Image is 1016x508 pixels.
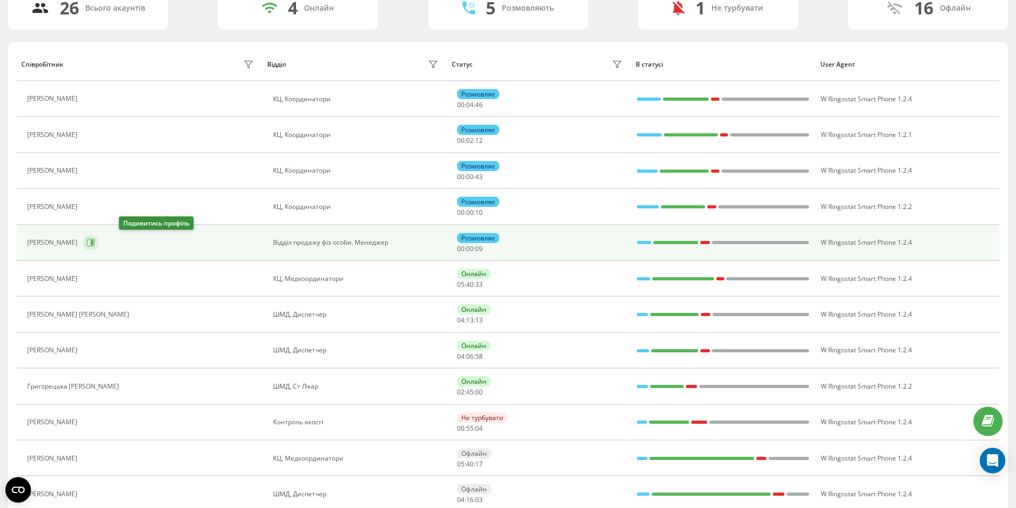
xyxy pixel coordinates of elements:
span: 55 [466,424,474,433]
div: : : [457,209,483,216]
div: КЦ, Координатори [273,167,441,174]
span: 04 [457,316,465,325]
div: : : [457,461,483,468]
div: [PERSON_NAME] [PERSON_NAME] [27,311,132,318]
span: 58 [475,352,483,361]
div: ШМД, Диспетчер [273,490,441,498]
div: [PERSON_NAME] [27,167,80,174]
span: 45 [466,388,474,397]
span: 46 [475,100,483,109]
div: : : [457,496,483,504]
div: Онлайн [304,4,334,13]
span: W Ringostat Smart Phone 1.2.2 [821,202,912,211]
div: Розмовляє [457,197,499,207]
div: Онлайн [457,304,491,315]
button: Open CMP widget [5,477,31,503]
div: Розмовляють [502,4,554,13]
div: Розмовляє [457,233,499,243]
span: W Ringostat Smart Phone 1.2.4 [821,345,912,354]
div: Онлайн [457,376,491,386]
div: КЦ, Координатори [273,203,441,211]
span: W Ringostat Smart Phone 1.2.4 [821,489,912,498]
div: КЦ, Медкоординатори [273,455,441,462]
div: Не турбувати [711,4,763,13]
span: 05 [457,280,465,289]
div: [PERSON_NAME] [27,275,80,283]
span: W Ringostat Smart Phone 1.2.4 [821,166,912,175]
div: Не турбувати [457,413,508,423]
span: 00 [475,388,483,397]
div: : : [457,389,483,396]
span: 00 [457,100,465,109]
div: Онлайн [457,269,491,279]
span: 00 [457,208,465,217]
div: : : [457,353,483,360]
span: 00 [457,172,465,181]
div: : : [457,281,483,288]
div: Офлайн [940,4,971,13]
div: ШМД, Ст Лікар [273,383,441,390]
div: КЦ, Медкоординатори [273,275,441,283]
div: Співробітник [21,61,63,68]
div: : : [457,101,483,109]
div: [PERSON_NAME] [27,203,80,211]
span: W Ringostat Smart Phone 1.2.4 [821,94,912,103]
div: [PERSON_NAME] [27,131,80,139]
div: : : [457,173,483,181]
div: [PERSON_NAME] [27,346,80,354]
div: ШМД, Диспетчер [273,311,441,318]
span: 40 [466,280,474,289]
div: [PERSON_NAME] [27,455,80,462]
span: 16 [466,495,474,504]
span: W Ringostat Smart Phone 1.2.4 [821,310,912,319]
span: 04 [457,352,465,361]
span: 13 [466,316,474,325]
div: Відділ продажу фіз особи, Менеджер [273,239,441,246]
div: User Agent [820,61,995,68]
div: ШМД, Диспетчер [273,346,441,354]
div: Григорецька [PERSON_NAME] [27,383,122,390]
span: 02 [457,388,465,397]
span: 09 [475,244,483,253]
div: Статус [452,61,473,68]
div: : : [457,245,483,253]
span: 03 [475,495,483,504]
span: W Ringostat Smart Phone 1.2.4 [821,274,912,283]
span: 00 [457,424,465,433]
span: 40 [466,459,474,469]
div: В статусі [636,61,810,68]
div: Розмовляє [457,125,499,135]
span: 13 [475,316,483,325]
span: 00 [457,136,465,145]
div: : : [457,317,483,324]
span: 43 [475,172,483,181]
span: W Ringostat Smart Phone 1.2.4 [821,417,912,426]
div: [PERSON_NAME] [27,418,80,426]
span: 00 [457,244,465,253]
span: 04 [466,100,474,109]
span: 33 [475,280,483,289]
div: КЦ, Координатори [273,95,441,103]
div: : : [457,137,483,144]
div: Open Intercom Messenger [980,448,1005,473]
div: Онлайн [457,341,491,351]
div: [PERSON_NAME] [27,239,80,246]
span: W Ringostat Smart Phone 1.2.2 [821,382,912,391]
span: W Ringostat Smart Phone 1.2.4 [821,454,912,463]
div: Офлайн [457,484,491,494]
div: [PERSON_NAME] [27,95,80,102]
span: W Ringostat Smart Phone 1.2.4 [821,238,912,247]
span: 00 [466,208,474,217]
span: 00 [466,244,474,253]
span: 04 [475,424,483,433]
span: 02 [466,136,474,145]
div: Відділ [267,61,286,68]
div: Розмовляє [457,89,499,99]
div: Всього акаунтів [85,4,145,13]
span: 04 [457,495,465,504]
div: [PERSON_NAME] [27,490,80,498]
span: 12 [475,136,483,145]
div: КЦ, Координатори [273,131,441,139]
span: 06 [466,352,474,361]
div: : : [457,425,483,432]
